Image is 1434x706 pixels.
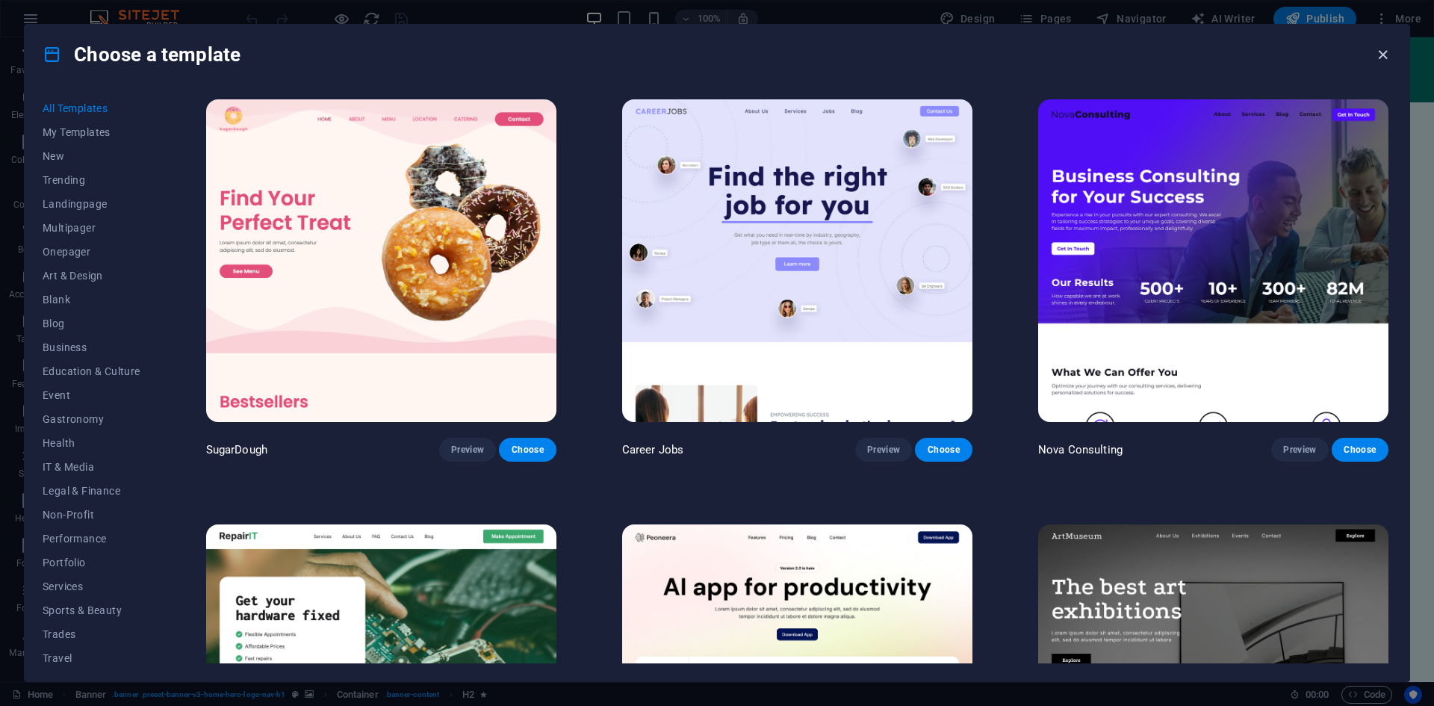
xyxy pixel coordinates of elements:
button: Sports & Beauty [43,598,140,622]
p: SugarDough [206,442,267,457]
span: Portfolio [43,557,140,569]
button: Trades [43,622,140,646]
span: Multipager [43,222,140,234]
button: Onepager [43,240,140,264]
button: Multipager [43,216,140,240]
button: Services [43,575,140,598]
p: Career Jobs [622,442,684,457]
span: Business [43,341,140,353]
span: Event [43,389,140,401]
button: My Templates [43,120,140,144]
button: Choose [915,438,972,462]
span: Choose [1344,444,1376,456]
button: New [43,144,140,168]
span: Preview [1283,444,1316,456]
button: Education & Culture [43,359,140,383]
p: Nova Consulting [1038,442,1123,457]
span: Blank [43,294,140,306]
span: Choose [927,444,960,456]
span: All Templates [43,102,140,114]
button: Non-Profit [43,503,140,527]
button: Portfolio [43,551,140,575]
span: My Templates [43,126,140,138]
button: Preview [1271,438,1328,462]
button: Legal & Finance [43,479,140,503]
button: Preview [855,438,912,462]
span: Onepager [43,246,140,258]
span: Legal & Finance [43,485,140,497]
button: Travel [43,646,140,670]
span: Gastronomy [43,413,140,425]
button: Art & Design [43,264,140,288]
button: Landingpage [43,192,140,216]
button: Choose [1332,438,1388,462]
button: Business [43,335,140,359]
button: Preview [439,438,496,462]
span: Non-Profit [43,509,140,521]
span: Choose [511,444,544,456]
button: Trending [43,168,140,192]
span: Services [43,580,140,592]
button: All Templates [43,96,140,120]
span: Preview [451,444,484,456]
button: Health [43,431,140,455]
img: SugarDough [206,99,556,422]
span: Education & Culture [43,365,140,377]
span: Trades [43,628,140,640]
button: Choose [499,438,556,462]
button: Performance [43,527,140,551]
button: Event [43,383,140,407]
span: Blog [43,318,140,329]
button: Blog [43,312,140,335]
span: Landingpage [43,198,140,210]
button: IT & Media [43,455,140,479]
span: Sports & Beauty [43,604,140,616]
span: Performance [43,533,140,545]
span: Travel [43,652,140,664]
h4: Choose a template [43,43,240,66]
img: Nova Consulting [1038,99,1388,422]
button: Blank [43,288,140,312]
span: Health [43,437,140,449]
img: Career Jobs [622,99,972,422]
span: Art & Design [43,270,140,282]
span: IT & Media [43,461,140,473]
button: Gastronomy [43,407,140,431]
span: New [43,150,140,162]
span: Trending [43,174,140,186]
span: Preview [867,444,900,456]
